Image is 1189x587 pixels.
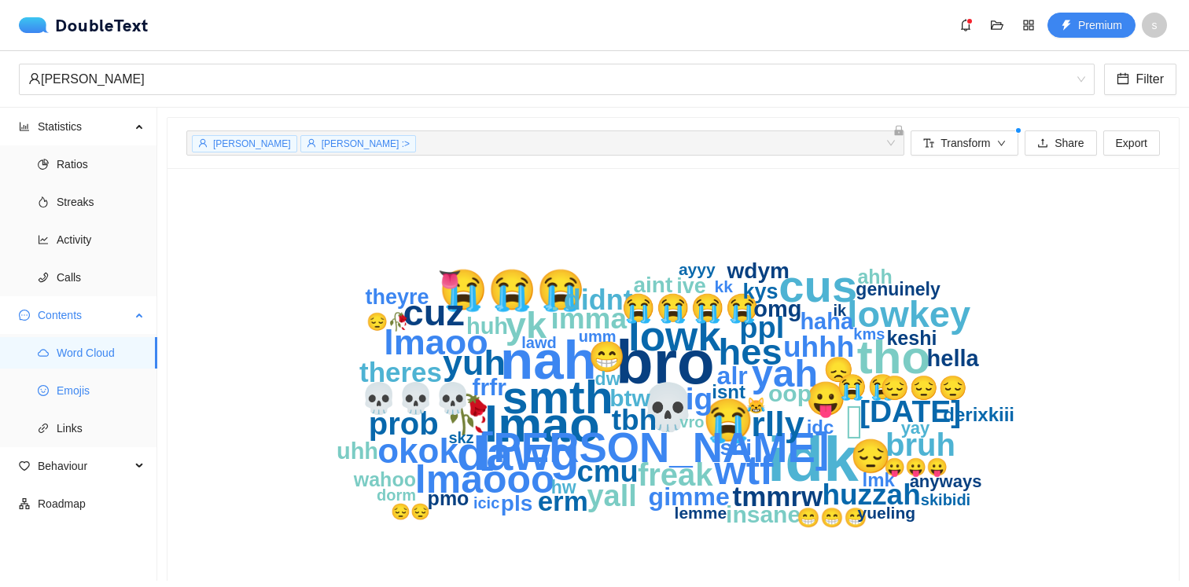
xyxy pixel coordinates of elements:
span: user [28,72,41,85]
text: tho [857,331,930,383]
text: okok [377,431,458,470]
text: yay [901,418,930,438]
text: cmu [577,455,639,488]
text: 😛 [805,380,847,419]
button: folder-open [985,13,1010,38]
text: genuinely [856,279,941,299]
text: oop [768,380,812,406]
text: derixkiii [943,404,1014,425]
span: Activity [57,224,145,255]
text: cuz [403,292,464,333]
span: [PERSON_NAME] :> [322,138,410,149]
text: dorm [377,486,416,504]
span: folder-open [985,19,1009,31]
text: yuh [443,343,506,383]
span: upload [1037,138,1048,150]
text: 😔😔😔 [880,374,968,402]
text: lawd [521,334,556,351]
text: lmk [863,469,896,490]
text: pls [501,491,532,515]
text: bruh [885,427,955,462]
text: 🥀 [445,392,492,437]
span: user [307,138,316,148]
text: lemme [675,504,727,522]
span: Transform [941,134,990,152]
span: cloud [38,347,49,358]
span: Word Cloud [57,337,145,369]
span: user [198,138,208,148]
text: lmaooo [415,457,555,501]
text: wdym [726,259,789,283]
text: huh [466,314,508,339]
text: kms [853,325,885,343]
text: aint [633,273,672,297]
span: Statistics [38,111,131,142]
text: bro [616,328,715,397]
span: Emojis [57,375,145,406]
text: gimme [649,482,730,511]
text: ayyy [679,260,716,278]
span: s [1152,13,1158,38]
text: theres [359,357,442,387]
span: heart [19,460,30,471]
span: calendar [1117,72,1129,87]
text: tmmrw [733,481,824,512]
text: shi [720,435,752,460]
text: insane [726,501,801,527]
text: 💀 [639,380,697,435]
text: 👅 [438,268,462,291]
text: wahoo [353,468,416,490]
span: apartment [19,498,30,509]
span: Export [1116,134,1147,152]
text: kys [742,280,778,303]
text: yah [752,352,818,394]
text: 💀💀💀 [360,380,472,416]
text: alr [717,361,748,390]
text: btw [609,385,650,411]
text: 😭😭 [837,372,898,402]
text: dw [595,369,620,389]
text: uhh [337,438,378,464]
text: rlly [751,404,804,444]
span: lock [893,125,904,136]
text: wtf [713,447,774,493]
button: uploadShare [1025,130,1096,156]
span: thunderbolt [1061,20,1072,32]
text: omg [753,296,801,321]
text: skz [448,429,473,446]
span: appstore [1017,19,1040,31]
div: [PERSON_NAME] [28,64,1071,94]
text: icic [473,494,499,512]
text: tbh [612,404,657,436]
text: haha [800,309,854,334]
text: uhhh [783,331,854,363]
text: cus [779,260,857,311]
span: link [38,423,49,434]
button: bell [953,13,978,38]
text: 😔😔 [391,502,430,521]
span: message [19,310,30,321]
span: [PERSON_NAME] [213,138,291,149]
text: 🫩 [846,394,864,449]
text: yall [587,479,636,512]
text: prob [369,406,439,441]
text: pmo [428,487,469,509]
text: theyre [365,285,429,309]
text: lowk [628,313,721,359]
text: keshi [886,327,937,349]
a: logoDoubleText [19,17,149,33]
span: Links [57,413,145,444]
text: vro [679,413,704,431]
img: logo [19,17,55,33]
text: hes [719,331,782,372]
text: imma [550,303,627,335]
span: line-chart [38,234,49,245]
text: [PERSON_NAME] [480,424,830,471]
span: fire [38,196,49,207]
text: anyways [910,471,982,491]
text: ahh [857,266,892,288]
text: ive [676,274,706,298]
text: erm [538,486,588,516]
text: umm [579,328,617,345]
button: appstore [1016,13,1041,38]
